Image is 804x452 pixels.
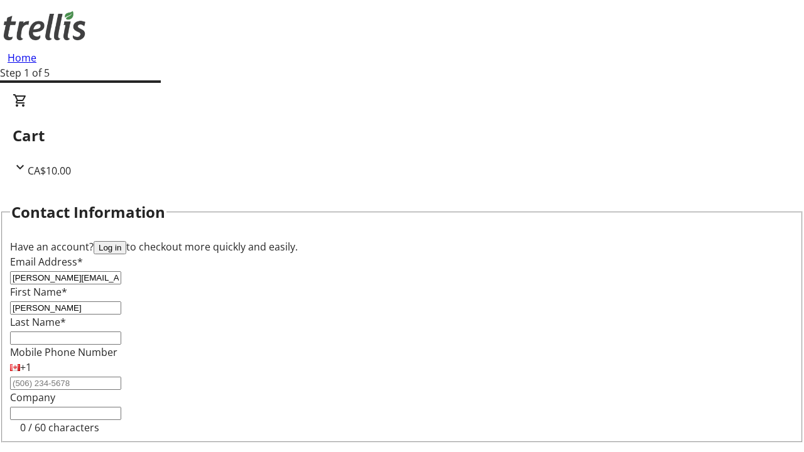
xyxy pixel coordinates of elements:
div: CartCA$10.00 [13,93,791,178]
input: (506) 234-5678 [10,377,121,390]
h2: Cart [13,124,791,147]
tr-character-limit: 0 / 60 characters [20,421,99,434]
label: First Name* [10,285,67,299]
label: Company [10,390,55,404]
div: Have an account? to checkout more quickly and easily. [10,239,794,254]
label: Email Address* [10,255,83,269]
h2: Contact Information [11,201,165,223]
button: Log in [94,241,126,254]
label: Last Name* [10,315,66,329]
label: Mobile Phone Number [10,345,117,359]
span: CA$10.00 [28,164,71,178]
